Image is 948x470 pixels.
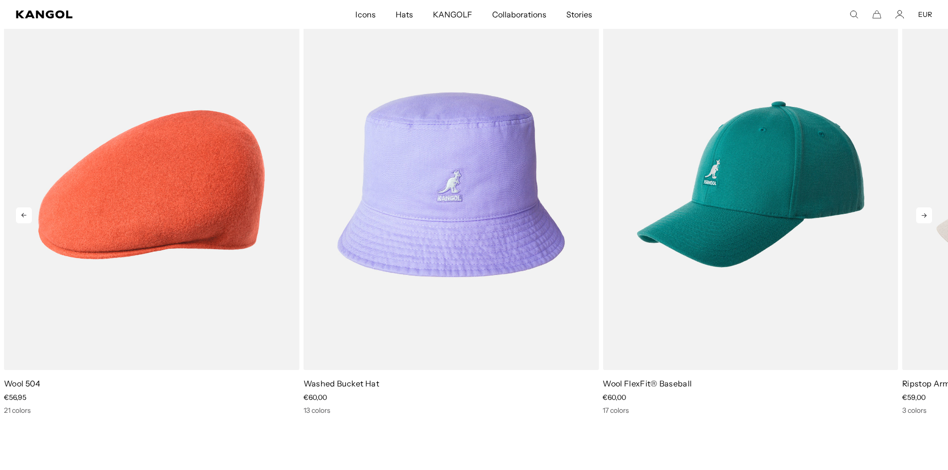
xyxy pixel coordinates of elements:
[304,378,379,388] a: Washed Bucket Hat
[895,10,904,19] a: Account
[16,10,236,18] a: Kangol
[902,393,926,402] span: €59,00
[918,10,932,19] button: EUR
[4,393,26,402] span: €56,95
[603,378,692,388] a: Wool FlexFit® Baseball
[603,406,898,415] div: 17 colors
[4,406,300,415] div: 21 colors
[603,393,626,402] span: €60,00
[849,10,858,19] summary: Search here
[304,406,599,415] div: 13 colors
[872,10,881,19] button: Cart
[304,393,327,402] span: €60,00
[4,378,41,388] a: Wool 504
